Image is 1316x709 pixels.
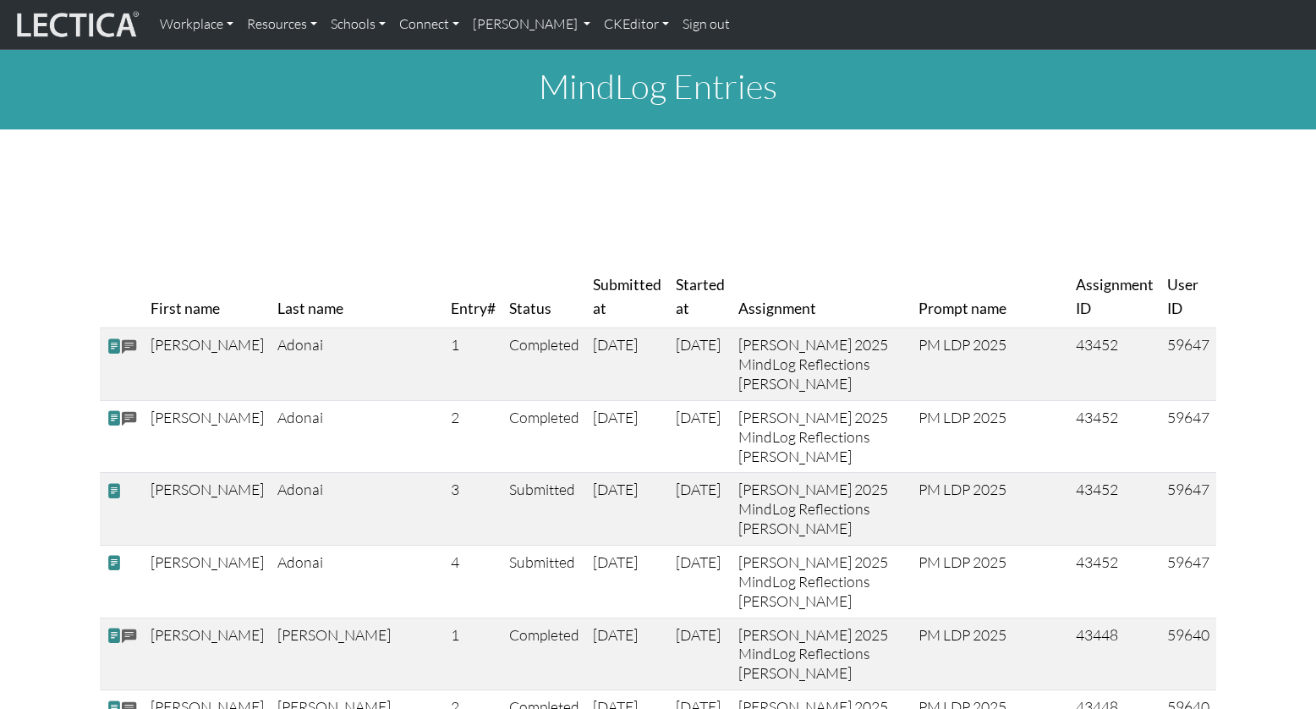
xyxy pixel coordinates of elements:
td: 1 [444,328,502,401]
a: Sign out [676,7,737,42]
td: 59647 [1160,545,1216,618]
td: Adonai [271,545,444,618]
td: 43452 [1069,473,1160,546]
th: Submitted at [586,267,668,328]
td: 59640 [1160,618,1216,690]
td: [PERSON_NAME] [144,545,271,618]
a: [PERSON_NAME] [466,7,597,42]
td: [DATE] [669,618,732,690]
td: PM LDP 2025 [912,618,1069,690]
td: 2 [444,400,502,473]
td: Completed [502,328,586,401]
td: [PERSON_NAME] 2025 MindLog Reflections [PERSON_NAME] [732,328,912,401]
span: view [107,409,122,427]
th: Last name [271,267,444,328]
td: [DATE] [586,545,668,618]
td: 3 [444,473,502,546]
td: 43452 [1069,400,1160,473]
span: view [107,627,122,645]
td: [PERSON_NAME] [271,618,444,690]
td: Submitted [502,473,586,546]
span: view [107,337,122,354]
td: Adonai [271,473,444,546]
span: view [107,554,122,572]
td: [DATE] [669,400,732,473]
th: Prompt name [912,267,1069,328]
td: 59647 [1160,400,1216,473]
td: [DATE] [586,473,668,546]
td: [PERSON_NAME] [144,328,271,401]
td: [DATE] [586,328,668,401]
a: CKEditor [597,7,676,42]
td: Completed [502,400,586,473]
td: [DATE] [586,400,668,473]
th: User ID [1160,267,1216,328]
td: 43452 [1069,328,1160,401]
td: 4 [444,545,502,618]
td: 1 [444,618,502,690]
td: [DATE] [669,328,732,401]
td: 43448 [1069,618,1160,690]
span: comments [122,409,137,429]
td: 59647 [1160,328,1216,401]
th: Assignment ID [1069,267,1160,328]
th: Assignment [732,267,912,328]
th: Started at [669,267,732,328]
td: [DATE] [586,618,668,690]
td: PM LDP 2025 [912,400,1069,473]
td: [PERSON_NAME] 2025 MindLog Reflections [PERSON_NAME] [732,618,912,690]
th: First name [144,267,271,328]
td: PM LDP 2025 [912,545,1069,618]
td: [PERSON_NAME] 2025 MindLog Reflections [PERSON_NAME] [732,473,912,546]
th: Entry# [444,267,502,328]
img: lecticalive [13,8,140,41]
td: Completed [502,618,586,690]
a: Resources [240,7,324,42]
td: [DATE] [669,545,732,618]
a: Workplace [153,7,240,42]
td: 59647 [1160,473,1216,546]
td: [PERSON_NAME] 2025 MindLog Reflections [PERSON_NAME] [732,400,912,473]
a: Schools [324,7,392,42]
td: Adonai [271,400,444,473]
span: comments [122,337,137,356]
td: [PERSON_NAME] [144,473,271,546]
td: Adonai [271,328,444,401]
th: Status [502,267,586,328]
td: PM LDP 2025 [912,328,1069,401]
td: [PERSON_NAME] 2025 MindLog Reflections [PERSON_NAME] [732,545,912,618]
td: Submitted [502,545,586,618]
span: view [107,482,122,500]
a: Connect [392,7,466,42]
td: [PERSON_NAME] [144,618,271,690]
td: 43452 [1069,545,1160,618]
td: [PERSON_NAME] [144,400,271,473]
td: [DATE] [669,473,732,546]
span: comments [122,627,137,646]
td: PM LDP 2025 [912,473,1069,546]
